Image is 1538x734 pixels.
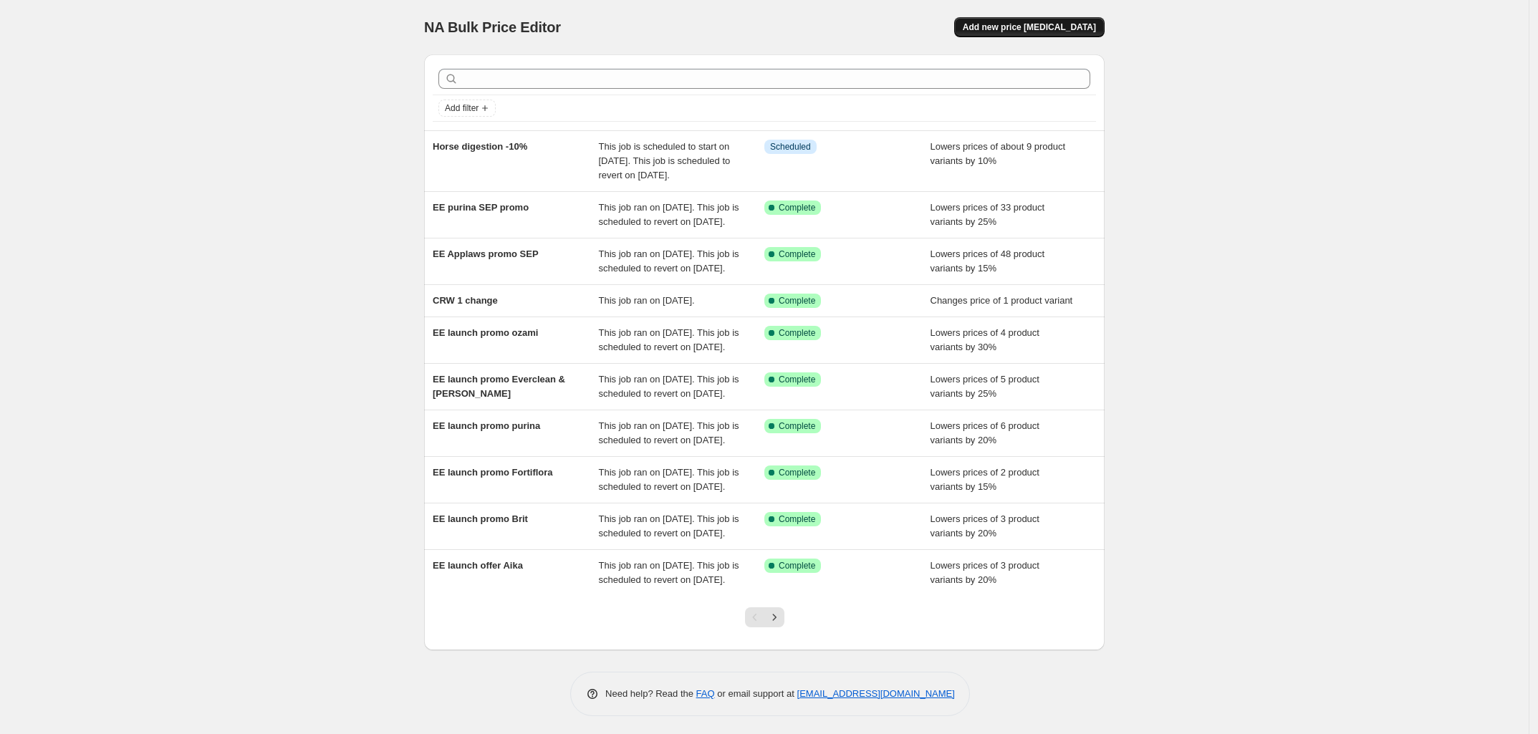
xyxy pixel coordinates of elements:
[433,248,539,259] span: EE Applaws promo SEP
[764,607,784,627] button: Next
[433,420,540,431] span: EE launch promo purina
[931,374,1039,399] span: Lowers prices of 5 product variants by 25%
[779,467,815,478] span: Complete
[433,202,529,213] span: EE purina SEP promo
[599,513,739,539] span: This job ran on [DATE]. This job is scheduled to revert on [DATE].
[779,327,815,339] span: Complete
[424,19,561,35] span: NA Bulk Price Editor
[931,420,1039,445] span: Lowers prices of 6 product variants by 20%
[931,141,1066,166] span: Lowers prices of about 9 product variants by 10%
[931,202,1045,227] span: Lowers prices of 33 product variants by 25%
[433,467,553,478] span: EE launch promo Fortiflora
[599,248,739,274] span: This job ran on [DATE]. This job is scheduled to revert on [DATE].
[779,295,815,306] span: Complete
[931,467,1039,492] span: Lowers prices of 2 product variants by 15%
[433,560,523,571] span: EE launch offer Aika
[931,327,1039,352] span: Lowers prices of 4 product variants by 30%
[963,21,1096,33] span: Add new price [MEDICAL_DATA]
[445,102,479,114] span: Add filter
[779,560,815,571] span: Complete
[745,607,784,627] nav: Pagination
[605,688,696,699] span: Need help? Read the
[779,202,815,213] span: Complete
[954,17,1105,37] button: Add new price [MEDICAL_DATA]
[599,295,695,306] span: This job ran on [DATE].
[433,513,528,524] span: EE launch promo Brit
[438,100,496,117] button: Add filter
[779,248,815,260] span: Complete
[696,688,715,699] a: FAQ
[599,560,739,585] span: This job ran on [DATE]. This job is scheduled to revert on [DATE].
[433,374,565,399] span: EE launch promo Everclean & [PERSON_NAME]
[931,560,1039,585] span: Lowers prices of 3 product variants by 20%
[599,327,739,352] span: This job ran on [DATE]. This job is scheduled to revert on [DATE].
[599,202,739,227] span: This job ran on [DATE]. This job is scheduled to revert on [DATE].
[433,141,527,152] span: Horse digestion -10%
[599,374,739,399] span: This job ran on [DATE]. This job is scheduled to revert on [DATE].
[779,513,815,525] span: Complete
[797,688,955,699] a: [EMAIL_ADDRESS][DOMAIN_NAME]
[433,327,538,338] span: EE launch promo ozami
[931,513,1039,539] span: Lowers prices of 3 product variants by 20%
[931,248,1045,274] span: Lowers prices of 48 product variants by 15%
[599,420,739,445] span: This job ran on [DATE]. This job is scheduled to revert on [DATE].
[931,295,1073,306] span: Changes price of 1 product variant
[779,374,815,385] span: Complete
[715,688,797,699] span: or email support at
[770,141,811,153] span: Scheduled
[779,420,815,432] span: Complete
[433,295,498,306] span: CRW 1 change
[599,467,739,492] span: This job ran on [DATE]. This job is scheduled to revert on [DATE].
[599,141,731,180] span: This job is scheduled to start on [DATE]. This job is scheduled to revert on [DATE].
